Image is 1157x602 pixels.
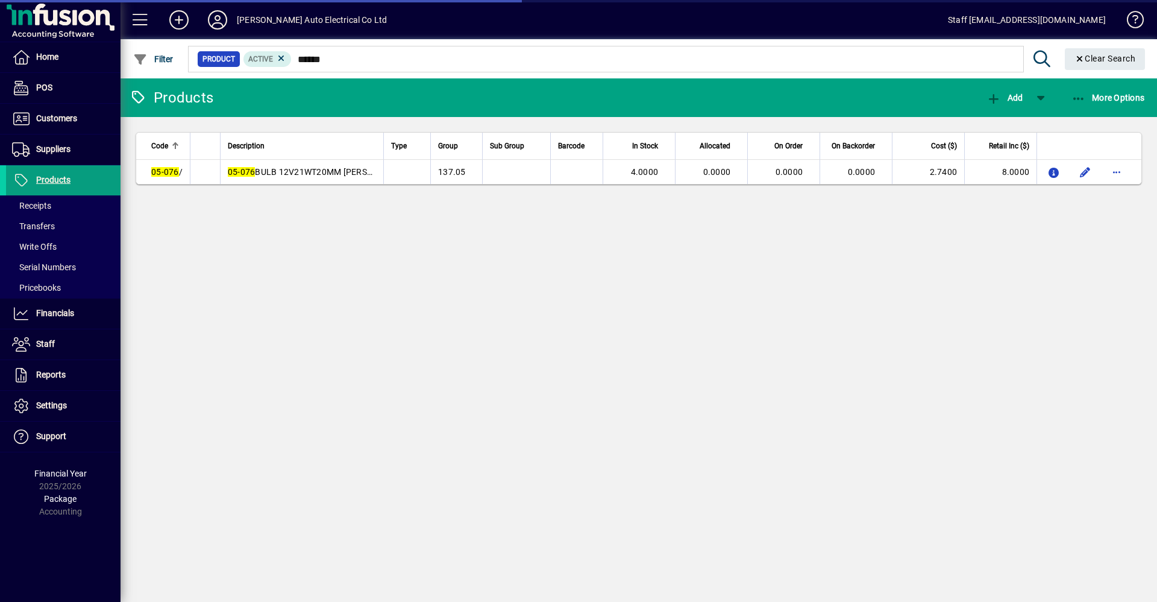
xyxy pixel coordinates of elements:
[848,167,876,177] span: 0.0000
[1107,162,1126,182] button: More options
[964,160,1036,184] td: 8.0000
[700,139,730,153] span: Allocated
[438,139,475,153] div: Group
[986,93,1023,103] span: Add
[228,167,410,177] span: BULB 12V21WT20MM [PERSON_NAME]
[34,469,87,478] span: Financial Year
[44,494,77,504] span: Package
[130,88,213,107] div: Products
[631,167,659,177] span: 4.0000
[391,139,407,153] span: Type
[151,167,179,177] em: 05-076
[6,329,121,360] a: Staff
[36,113,77,123] span: Customers
[983,87,1026,109] button: Add
[490,139,524,153] span: Sub Group
[6,299,121,329] a: Financials
[827,139,886,153] div: On Backorder
[892,160,964,184] td: 2.7400
[6,73,121,103] a: POS
[6,257,121,277] a: Serial Numbers
[6,135,121,165] a: Suppliers
[133,54,174,64] span: Filter
[228,167,256,177] em: 05-076
[12,262,76,272] span: Serial Numbers
[160,9,198,31] button: Add
[36,370,66,379] span: Reports
[243,51,292,67] mat-chip: Activation Status: Active
[36,401,67,410] span: Settings
[774,139,803,153] span: On Order
[228,139,376,153] div: Description
[776,167,803,177] span: 0.0000
[6,104,121,134] a: Customers
[6,216,121,236] a: Transfers
[931,139,957,153] span: Cost ($)
[703,167,731,177] span: 0.0000
[6,277,121,298] a: Pricebooks
[1076,162,1095,182] button: Edit
[12,201,51,211] span: Receipts
[438,167,466,177] span: 137.05
[832,139,875,153] span: On Backorder
[683,139,741,153] div: Allocated
[202,53,235,65] span: Product
[6,360,121,390] a: Reports
[6,42,121,72] a: Home
[36,175,71,185] span: Products
[610,139,669,153] div: In Stock
[6,422,121,452] a: Support
[151,167,183,177] span: /
[12,283,61,293] span: Pricebooks
[755,139,814,153] div: On Order
[36,144,71,154] span: Suppliers
[1118,2,1142,42] a: Knowledge Base
[989,139,1029,153] span: Retail Inc ($)
[151,139,168,153] span: Code
[12,221,55,231] span: Transfers
[36,83,52,92] span: POS
[237,10,387,30] div: [PERSON_NAME] Auto Electrical Co Ltd
[632,139,658,153] span: In Stock
[130,48,177,70] button: Filter
[391,139,423,153] div: Type
[36,431,66,441] span: Support
[6,195,121,216] a: Receipts
[6,391,121,421] a: Settings
[558,139,585,153] span: Barcode
[36,308,74,318] span: Financials
[36,339,55,349] span: Staff
[228,139,265,153] span: Description
[1065,48,1146,70] button: Clear
[12,242,57,252] span: Write Offs
[438,139,458,153] span: Group
[198,9,237,31] button: Profile
[558,139,595,153] div: Barcode
[1074,54,1136,63] span: Clear Search
[1068,87,1148,109] button: More Options
[6,236,121,257] a: Write Offs
[1071,93,1145,103] span: More Options
[36,52,58,62] span: Home
[151,139,183,153] div: Code
[490,139,543,153] div: Sub Group
[248,55,273,63] span: Active
[948,10,1106,30] div: Staff [EMAIL_ADDRESS][DOMAIN_NAME]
